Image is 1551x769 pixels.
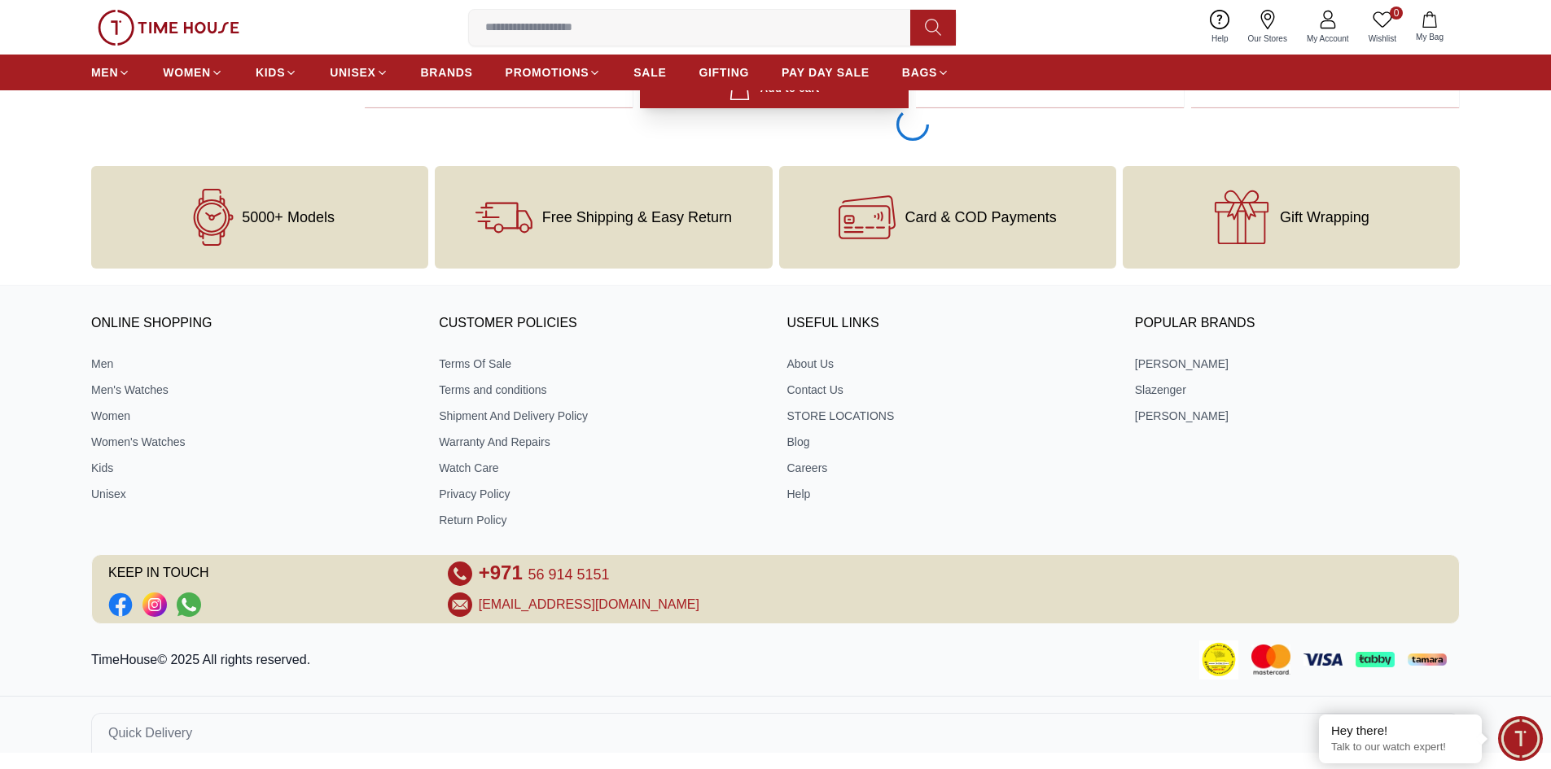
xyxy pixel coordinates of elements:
[256,64,285,81] span: KIDS
[1356,652,1395,667] img: Tabby Payment
[108,561,425,586] span: KEEP IN TOUCH
[1362,33,1403,45] span: Wishlist
[1135,312,1460,336] h3: Popular Brands
[142,592,167,617] a: Social Link
[91,434,416,450] a: Women's Watches
[1331,723,1470,739] div: Hey there!
[787,486,1112,502] a: Help
[1135,408,1460,424] a: [PERSON_NAME]
[1135,356,1460,372] a: [PERSON_NAME]
[542,209,732,225] span: Free Shipping & Easy Return
[439,356,764,372] a: Terms Of Sale
[1300,33,1356,45] span: My Account
[177,592,201,617] a: Social Link
[439,382,764,398] a: Terms and conditions
[787,460,1112,476] a: Careers
[787,434,1112,450] a: Blog
[242,209,335,225] span: 5000+ Models
[902,64,937,81] span: BAGS
[1303,653,1343,666] img: Visa
[782,64,870,81] span: PAY DAY SALE
[1135,382,1460,398] a: Slazenger
[91,356,416,372] a: Men
[163,64,211,81] span: WOMEN
[91,486,416,502] a: Unisex
[1409,31,1450,43] span: My Bag
[506,58,602,87] a: PROMOTIONS
[1205,33,1235,45] span: Help
[787,356,1112,372] a: About Us
[439,512,764,528] a: Return Policy
[91,312,416,336] h3: ONLINE SHOPPING
[1199,640,1238,679] img: Consumer Payment
[91,64,118,81] span: MEN
[1498,716,1543,761] div: Chat Widget
[330,58,388,87] a: UNISEX
[1359,7,1406,48] a: 0Wishlist
[1202,7,1238,48] a: Help
[1280,209,1369,225] span: Gift Wrapping
[439,460,764,476] a: Watch Care
[699,64,749,81] span: GIFTING
[699,58,749,87] a: GIFTING
[421,64,473,81] span: BRANDS
[633,64,666,81] span: SALE
[439,408,764,424] a: Shipment And Delivery Policy
[91,713,1460,753] button: Quick Delivery
[528,566,609,583] span: 56 914 5151
[91,408,416,424] a: Women
[91,58,130,87] a: MEN
[479,561,610,586] a: +971 56 914 5151
[421,58,473,87] a: BRANDS
[1238,7,1297,48] a: Our Stores
[905,209,1057,225] span: Card & COD Payments
[1406,8,1453,46] button: My Bag
[91,382,416,398] a: Men's Watches
[782,58,870,87] a: PAY DAY SALE
[787,312,1112,336] h3: USEFUL LINKS
[108,592,133,617] li: Facebook
[91,650,317,670] p: TimeHouse© 2025 All rights reserved.
[108,723,192,743] span: Quick Delivery
[1408,653,1447,666] img: Tamara Payment
[330,64,375,81] span: UNISEX
[902,58,949,87] a: BAGS
[787,408,1112,424] a: STORE LOCATIONS
[163,58,223,87] a: WOMEN
[1331,741,1470,754] p: Talk to our watch expert!
[91,460,416,476] a: Kids
[439,434,764,450] a: Warranty And Repairs
[479,595,699,614] a: [EMAIL_ADDRESS][DOMAIN_NAME]
[256,58,297,87] a: KIDS
[439,312,764,336] h3: CUSTOMER POLICIES
[1242,33,1294,45] span: Our Stores
[1390,7,1403,20] span: 0
[506,64,589,81] span: PROMOTIONS
[98,10,239,46] img: ...
[439,486,764,502] a: Privacy Policy
[787,382,1112,398] a: Contact Us
[633,58,666,87] a: SALE
[108,592,133,617] a: Social Link
[1251,644,1290,675] img: Mastercard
